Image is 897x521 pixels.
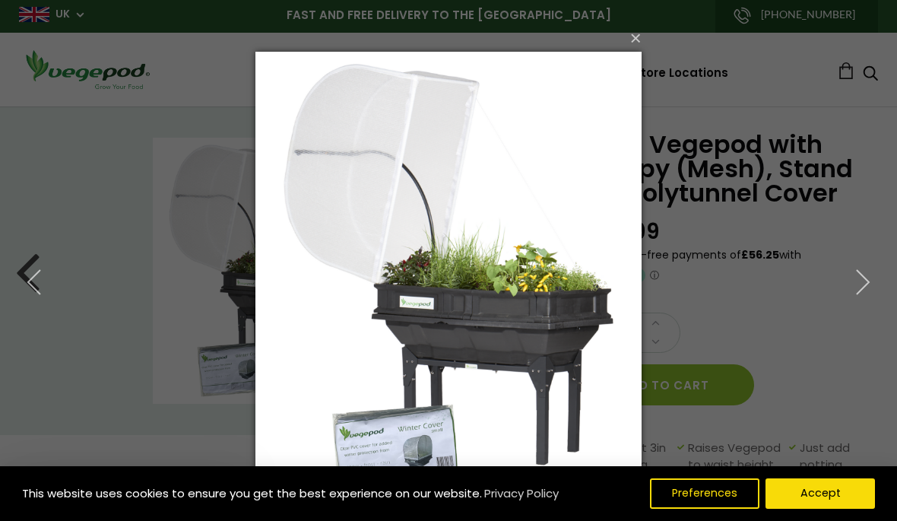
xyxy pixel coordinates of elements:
button: Accept [765,478,875,509]
span: This website uses cookies to ensure you get the best experience on our website. [22,485,482,501]
a: Privacy Policy (opens in a new tab) [482,480,561,507]
button: Preferences [650,478,759,509]
button: Next (Right arrow key) [829,240,897,324]
button: × [260,21,646,55]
